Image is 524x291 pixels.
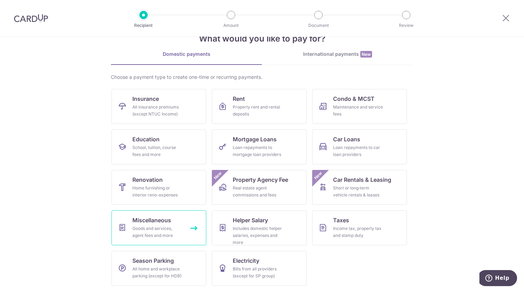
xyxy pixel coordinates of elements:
span: Rent [233,95,245,103]
p: Review [380,22,432,29]
p: Amount [205,22,257,29]
span: Car Rentals & Leasing [333,176,391,184]
span: New [212,170,224,181]
div: Goods and services, agent fees and more [132,225,183,239]
div: Income tax, property tax and stamp duty [333,225,383,239]
a: Helper SalaryIncludes domestic helper salaries, expenses and more [212,210,307,245]
span: Season Parking [132,256,174,265]
a: InsuranceAll insurance premiums (except NTUC Income) [111,89,206,124]
span: Help [16,5,30,11]
h4: What would you like to pay for? [111,32,413,45]
a: TaxesIncome tax, property tax and stamp duty [312,210,407,245]
a: ElectricityBills from all providers (except for SP group) [212,251,307,286]
div: Domestic payments [111,51,262,58]
span: Miscellaneous [132,216,171,224]
img: CardUp [14,14,48,22]
div: Property rent and rental deposits [233,104,283,118]
div: Choose a payment type to create one-time or recurring payments. [111,74,413,81]
a: Car Rentals & LeasingShort or long‑term vehicle rentals & leasesNew [312,170,407,205]
div: Bills from all providers (except for SP group) [233,266,283,279]
div: Loan repayments to car loan providers [333,144,383,158]
span: Insurance [132,95,159,103]
div: Real estate agent commissions and fees [233,185,283,199]
a: RenovationHome furnishing or interior reno-expenses [111,170,206,205]
div: International payments [262,51,413,58]
span: New [360,51,372,58]
a: EducationSchool, tuition, course fees and more [111,129,206,164]
a: Mortgage LoansLoan repayments to mortgage loan providers [212,129,307,164]
span: Renovation [132,176,163,184]
a: RentProperty rent and rental deposits [212,89,307,124]
span: Helper Salary [233,216,268,224]
div: Home furnishing or interior reno-expenses [132,185,183,199]
p: Recipient [118,22,169,29]
div: School, tuition, course fees and more [132,144,183,158]
span: Mortgage Loans [233,135,277,143]
span: New [313,170,324,181]
span: Condo & MCST [333,95,375,103]
div: All home and workplace parking (except for HDB) [132,266,183,279]
a: MiscellaneousGoods and services, agent fees and more [111,210,206,245]
span: Electricity [233,256,259,265]
a: Season ParkingAll home and workplace parking (except for HDB) [111,251,206,286]
a: Condo & MCSTMaintenance and service fees [312,89,407,124]
div: Loan repayments to mortgage loan providers [233,144,283,158]
div: All insurance premiums (except NTUC Income) [132,104,183,118]
a: Car LoansLoan repayments to car loan providers [312,129,407,164]
span: Education [132,135,160,143]
span: Property Agency Fee [233,176,288,184]
a: Property Agency FeeReal estate agent commissions and feesNew [212,170,307,205]
div: Maintenance and service fees [333,104,383,118]
div: Includes domestic helper salaries, expenses and more [233,225,283,246]
div: Short or long‑term vehicle rentals & leases [333,185,383,199]
p: Document [293,22,344,29]
span: Car Loans [333,135,360,143]
span: Taxes [333,216,349,224]
iframe: Opens a widget where you can find more information [479,270,517,288]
